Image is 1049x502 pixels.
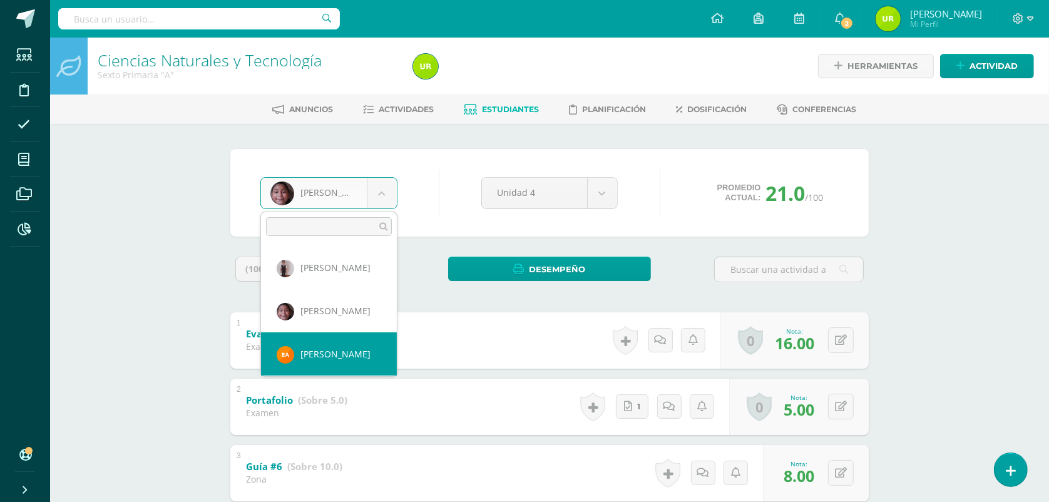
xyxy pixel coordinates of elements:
span: [PERSON_NAME] [300,348,371,360]
span: [PERSON_NAME] [300,305,371,317]
img: d14f03d74a22092f2b37b5bc23020e88.png [277,303,294,320]
img: 59c6869244e1f31ea1dfa7e7216e8ba1.png [277,346,294,364]
span: [PERSON_NAME] [300,262,371,274]
img: 9ceceb14b4bf037ffd9dd5a3697ad0c1.png [277,260,294,277]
